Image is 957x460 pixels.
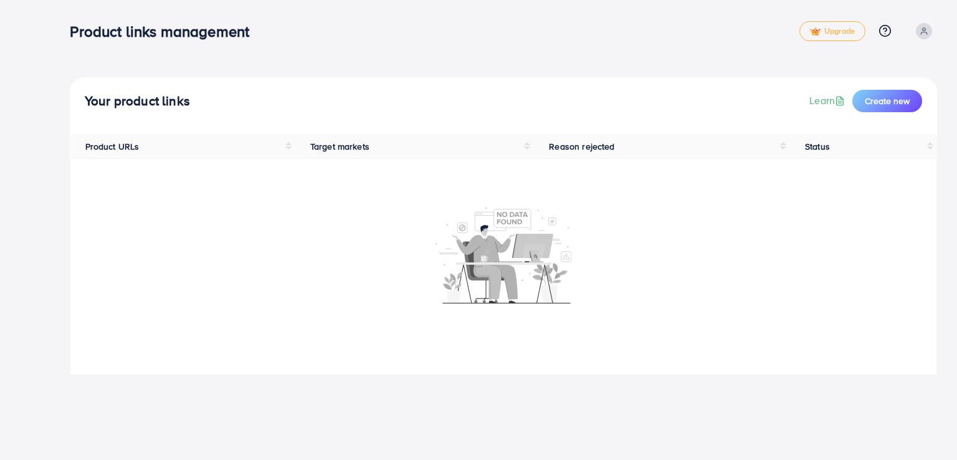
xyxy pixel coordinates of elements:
a: Learn [809,93,847,108]
h3: Product links management [70,22,259,41]
span: Reason rejected [549,140,614,153]
span: Target markets [310,140,369,153]
span: Status [805,140,830,153]
span: Upgrade [810,27,855,36]
h4: Your product links [85,93,190,109]
span: Create new [865,95,910,107]
button: Create new [852,90,922,112]
img: tick [810,27,821,36]
a: tickUpgrade [799,21,865,41]
img: No account [436,206,571,304]
span: Product URLs [85,140,140,153]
